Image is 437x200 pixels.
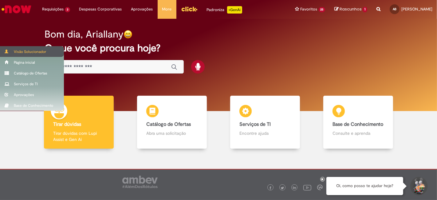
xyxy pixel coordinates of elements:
div: Padroniza [207,6,242,14]
img: logo_footer_linkedin.png [293,186,296,190]
img: logo_footer_facebook.png [269,186,272,190]
img: logo_footer_ambev_rotulo_gray.png [122,176,158,188]
b: Catálogo de Ofertas [146,121,191,127]
span: Aprovações [131,6,153,12]
a: Catálogo de Ofertas Abra uma solicitação [125,96,218,149]
span: AB [393,7,396,11]
span: More [162,6,172,12]
span: Requisições [42,6,64,12]
img: ServiceNow [1,3,32,15]
img: logo_footer_youtube.png [303,183,311,191]
span: [PERSON_NAME] [401,6,432,12]
p: Abra uma solicitação [146,130,198,136]
img: happy-face.png [124,30,132,39]
p: Encontre ajuda [239,130,291,136]
a: Serviços de TI Encontre ajuda [218,96,312,149]
p: +GenAi [227,6,242,14]
span: 3 [65,7,70,12]
a: Base de Conhecimento Consulte e aprenda [312,96,405,149]
img: click_logo_yellow_360x200.png [181,4,198,14]
b: Serviços de TI [239,121,271,127]
a: Tirar dúvidas Tirar dúvidas com Lupi Assist e Gen Ai [32,96,125,149]
span: Favoritos [301,6,317,12]
p: Consulte e aprenda [333,130,384,136]
b: Base de Conhecimento [333,121,383,127]
h2: Bom dia, Ariallany [45,29,124,40]
button: Iniciar Conversa de Suporte [409,177,428,195]
img: logo_footer_twitter.png [281,186,284,190]
h2: O que você procura hoje? [45,43,392,54]
span: Rascunhos [340,6,362,12]
div: Oi, como posso te ajudar hoje? [326,177,403,195]
span: 1 [363,7,367,12]
b: Tirar dúvidas [53,121,81,127]
p: Tirar dúvidas com Lupi Assist e Gen Ai [53,130,105,142]
span: 25 [319,7,325,12]
img: logo_footer_workplace.png [317,185,323,190]
span: Despesas Corporativas [79,6,122,12]
a: Rascunhos [334,6,367,12]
